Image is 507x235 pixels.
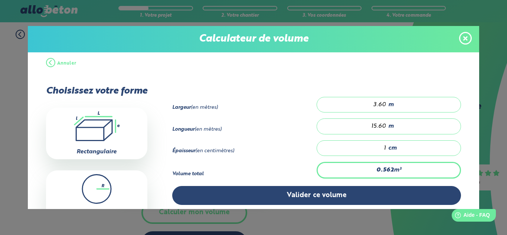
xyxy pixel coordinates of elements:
[46,52,76,75] button: Annuler
[388,123,394,130] span: m
[172,148,195,153] strong: Épaisseur
[388,101,394,108] span: m
[46,86,147,97] p: Choisissez votre forme
[172,105,317,111] div: (en mètres)
[172,127,194,132] strong: Longueur
[317,162,461,178] div: m³
[376,167,394,173] strong: 0.562
[172,148,317,154] div: (en centimètres)
[172,172,204,176] strong: Volume total
[35,33,472,45] p: Calculateur de volume
[172,186,461,205] button: Valider ce volume
[388,145,397,151] span: cm
[172,127,317,133] div: (en mètres)
[76,149,117,155] label: Rectangulaire
[324,123,386,130] input: 0
[441,206,499,227] iframe: Help widget launcher
[324,144,386,152] input: 0
[324,101,386,108] input: 0
[172,105,191,110] strong: Largeur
